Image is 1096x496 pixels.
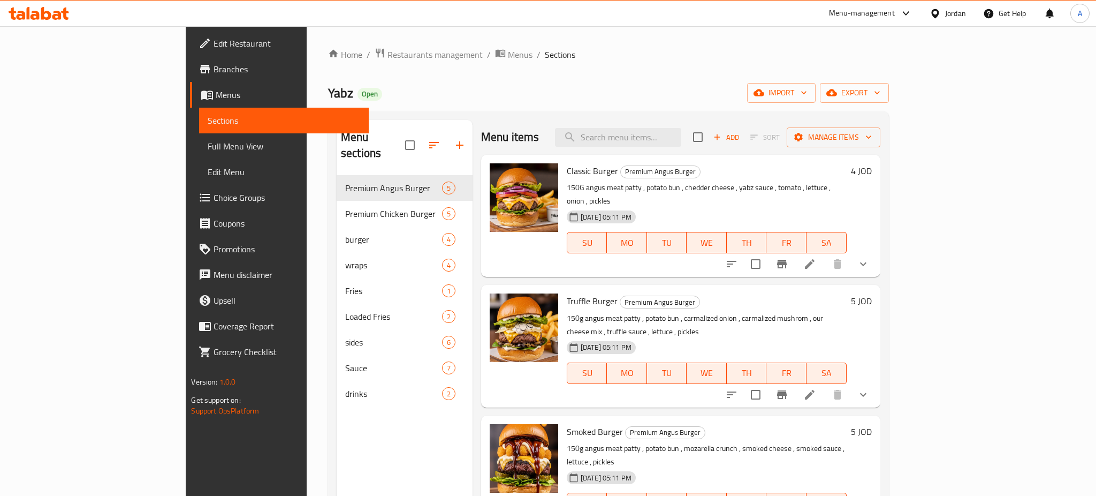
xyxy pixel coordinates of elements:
[490,163,558,232] img: Classic Burger
[771,365,802,381] span: FR
[214,63,360,76] span: Branches
[191,375,217,389] span: Version:
[214,294,360,307] span: Upsell
[567,312,847,339] p: 150g angus meat patty , potato bun , carmalized onion , carmalized mushrom , our cheese mix , tru...
[357,89,382,99] span: Open
[747,83,816,103] button: import
[508,48,532,61] span: Menus
[731,235,763,251] span: TH
[537,48,541,61] li: /
[620,296,699,309] span: Premium Angus Burger
[727,232,767,253] button: TH
[399,134,421,156] span: Select all sections
[337,175,473,201] div: Premium Angus Burger5
[345,182,442,194] span: Premium Angus Burger
[825,382,850,408] button: delete
[607,232,647,253] button: MO
[850,382,876,408] button: show more
[345,362,442,374] div: Sauce
[820,83,889,103] button: export
[214,191,360,204] span: Choice Groups
[214,37,360,50] span: Edit Restaurant
[744,384,767,406] span: Select to update
[787,127,880,147] button: Manage items
[851,163,872,178] h6: 4 JOD
[337,381,473,407] div: drinks2
[709,129,743,146] span: Add item
[647,363,687,384] button: TU
[442,310,455,323] div: items
[190,339,369,365] a: Grocery Checklist
[567,424,623,440] span: Smoked Burger
[214,345,360,358] span: Grocery Checklist
[576,212,636,222] span: [DATE] 05:11 PM
[442,362,455,374] div: items
[567,181,847,208] p: 150G angus meat patty , potato bun , chedder cheese , yabz sauce , tomato , lettuce , onion , pic...
[611,235,643,251] span: MO
[345,284,442,297] span: Fries
[337,227,473,252] div: burger4
[442,182,455,194] div: items
[620,296,700,309] div: Premium Angus Burger
[345,259,442,272] div: wraps
[811,365,842,381] span: SA
[490,294,558,362] img: Truffle Burger
[190,288,369,313] a: Upsell
[850,251,876,277] button: show more
[769,251,795,277] button: Branch-specific-item
[375,48,483,62] a: Restaurants management
[719,382,744,408] button: sort-choices
[567,232,607,253] button: SU
[545,48,575,61] span: Sections
[443,209,455,219] span: 5
[337,252,473,278] div: wraps4
[495,48,532,62] a: Menus
[607,363,647,384] button: MO
[345,233,442,246] div: burger
[811,235,842,251] span: SA
[214,217,360,230] span: Coupons
[190,185,369,211] a: Choice Groups
[766,232,806,253] button: FR
[190,313,369,339] a: Coverage Report
[337,304,473,329] div: Loaded Fries2
[443,235,455,245] span: 4
[611,365,643,381] span: MO
[190,262,369,288] a: Menu disclaimer
[1078,7,1082,19] span: A
[421,132,447,158] span: Sort sections
[481,129,539,145] h2: Menu items
[190,56,369,82] a: Branches
[851,294,872,309] h6: 5 JOD
[345,207,442,220] div: Premium Chicken Burger
[576,342,636,352] span: [DATE] 05:11 PM
[387,48,483,61] span: Restaurants management
[744,253,767,275] span: Select to update
[328,48,889,62] nav: breadcrumb
[345,387,442,400] div: drinks
[214,268,360,281] span: Menu disclaimer
[487,48,491,61] li: /
[447,132,473,158] button: Add section
[337,171,473,411] nav: Menu sections
[442,387,455,400] div: items
[572,235,603,251] span: SU
[572,365,603,381] span: SU
[576,473,636,483] span: [DATE] 05:11 PM
[443,337,455,348] span: 6
[555,128,681,147] input: search
[345,310,442,323] div: Loaded Fries
[647,232,687,253] button: TU
[712,131,741,144] span: Add
[945,7,966,19] div: Jordan
[345,336,442,349] div: sides
[803,388,816,401] a: Edit menu item
[442,207,455,220] div: items
[443,389,455,399] span: 2
[190,211,369,236] a: Coupons
[191,393,240,407] span: Get support on:
[443,183,455,193] span: 5
[651,365,683,381] span: TU
[216,88,360,101] span: Menus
